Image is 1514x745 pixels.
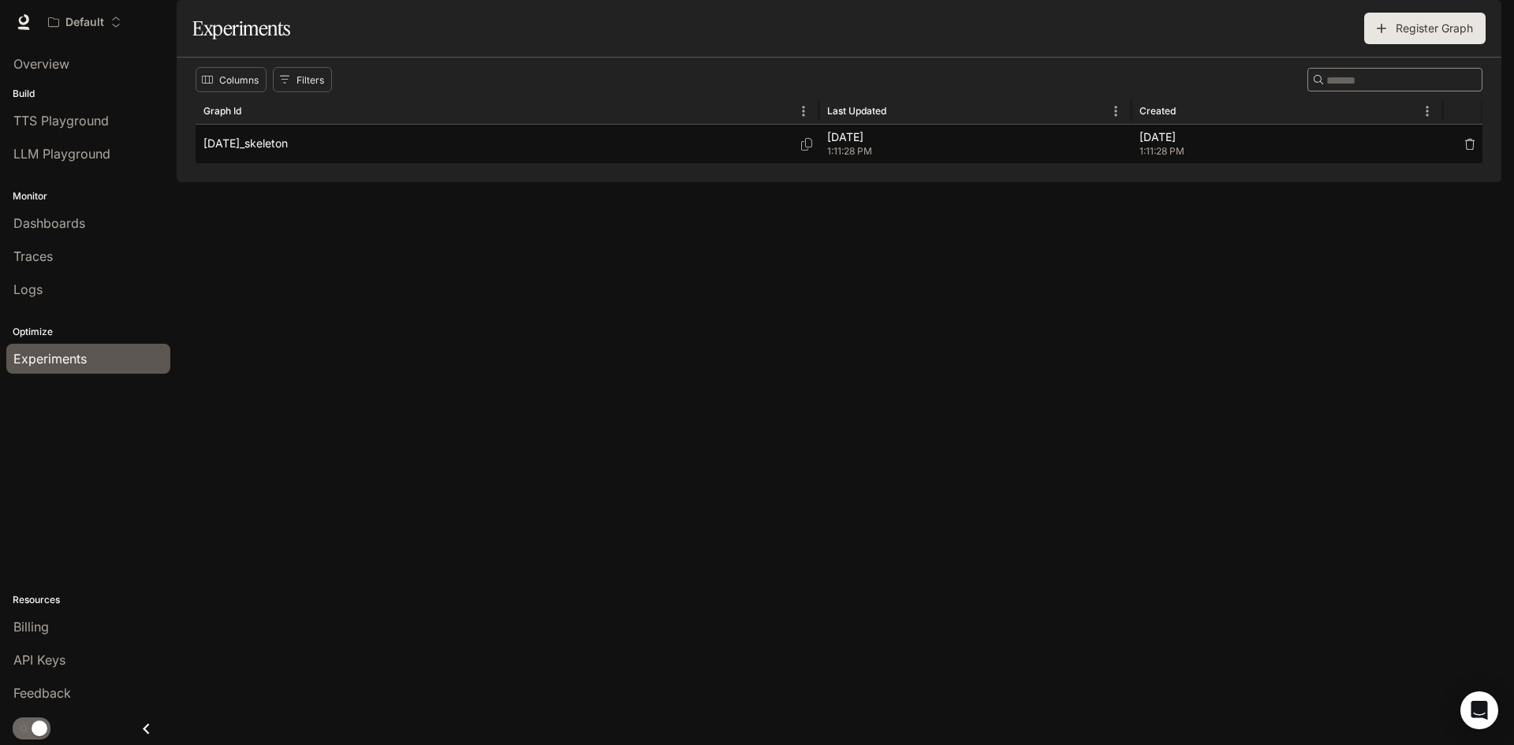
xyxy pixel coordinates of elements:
p: [DATE] [827,129,1124,145]
div: Graph Id [203,105,241,117]
span: 1:11:28 PM [1139,143,1436,159]
p: [DATE] [1139,129,1436,145]
button: Sort [243,99,267,123]
h1: Experiments [192,13,290,44]
div: Created [1139,105,1176,117]
span: 1:11:28 PM [827,143,1124,159]
button: Menu [1415,99,1439,123]
p: [DATE]_skeleton [203,136,288,151]
button: Show filters [273,67,332,92]
button: Open workspace menu [41,6,129,38]
p: Default [65,16,104,29]
div: Open Intercom Messenger [1460,691,1498,729]
button: Select columns [196,67,267,92]
button: Register Graph [1364,13,1486,44]
button: Sort [888,99,912,123]
button: Menu [792,99,815,123]
button: Sort [1177,99,1201,123]
button: Menu [1104,99,1128,123]
div: Search [1307,68,1482,91]
div: Last Updated [827,105,886,117]
button: Copy Graph Id [794,132,819,157]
